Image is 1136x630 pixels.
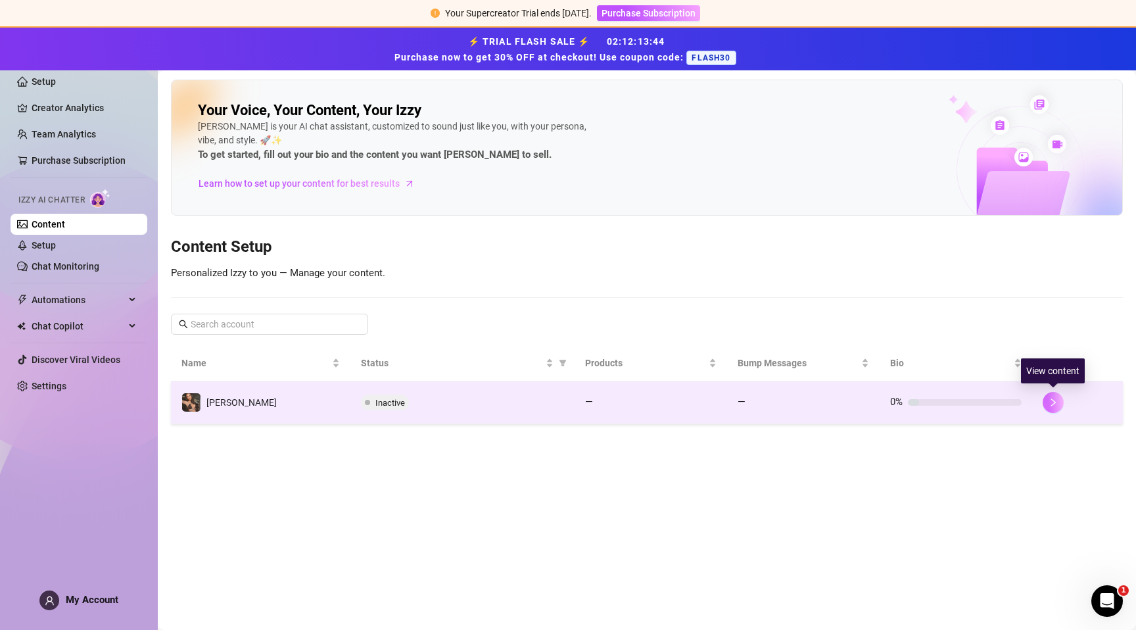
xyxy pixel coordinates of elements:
span: exclamation-circle [431,9,440,18]
span: Purchase Subscription [602,8,696,18]
span: Bio [890,356,1011,370]
img: Sabrina [182,393,201,412]
span: 1 [1118,585,1129,596]
input: Search account [191,317,350,331]
a: Setup [32,240,56,251]
span: arrow-right [403,177,416,190]
th: Status [350,345,575,381]
img: Chat Copilot [17,322,26,331]
span: Izzy AI Chatter [18,194,85,206]
a: Purchase Subscription [597,8,700,18]
h2: Your Voice, Your Content, Your Izzy [198,101,421,120]
span: FLASH30 [686,51,736,65]
th: Name [171,345,350,381]
a: Creator Analytics [32,97,137,118]
button: right [1043,392,1064,413]
span: Inactive [375,398,405,408]
span: My Account [66,594,118,606]
span: [PERSON_NAME] [206,397,277,408]
th: Products [575,345,727,381]
img: ai-chatter-content-library-cLFOSyPT.png [918,81,1122,215]
button: Purchase Subscription [597,5,700,21]
h3: Content Setup [171,237,1123,258]
span: Learn how to set up your content for best results [199,176,400,191]
span: Products [585,356,706,370]
a: Discover Viral Videos [32,354,120,365]
span: 02 : 12 : 13 : 44 [607,36,665,47]
strong: Purchase now to get 30% OFF at checkout! Use coupon code: [394,52,686,62]
span: search [179,320,188,329]
th: Bio [880,345,1032,381]
a: Purchase Subscription [32,155,126,166]
span: — [738,396,745,408]
img: AI Chatter [90,189,110,208]
div: [PERSON_NAME] is your AI chat assistant, customized to sound just like you, with your persona, vi... [198,120,592,163]
iframe: Intercom live chat [1091,585,1123,617]
span: Status [361,356,543,370]
div: View content [1021,358,1085,383]
span: filter [556,353,569,373]
strong: To get started, fill out your bio and the content you want [PERSON_NAME] to sell. [198,149,552,160]
span: Your Supercreator Trial ends [DATE]. [445,8,592,18]
span: Bump Messages [738,356,859,370]
a: Learn how to set up your content for best results [198,173,425,194]
a: Settings [32,381,66,391]
span: user [45,596,55,606]
a: Content [32,219,65,230]
span: filter [559,359,567,367]
a: Chat Monitoring [32,261,99,272]
span: Automations [32,289,125,310]
span: 0% [890,396,903,408]
span: Name [181,356,329,370]
span: thunderbolt [17,295,28,305]
a: Setup [32,76,56,87]
span: Chat Copilot [32,316,125,337]
span: Personalized Izzy to you — Manage your content. [171,267,385,279]
th: Bump Messages [727,345,880,381]
a: Team Analytics [32,129,96,139]
strong: ⚡ TRIAL FLASH SALE ⚡ [394,36,741,62]
span: right [1049,398,1058,407]
span: — [585,396,593,408]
